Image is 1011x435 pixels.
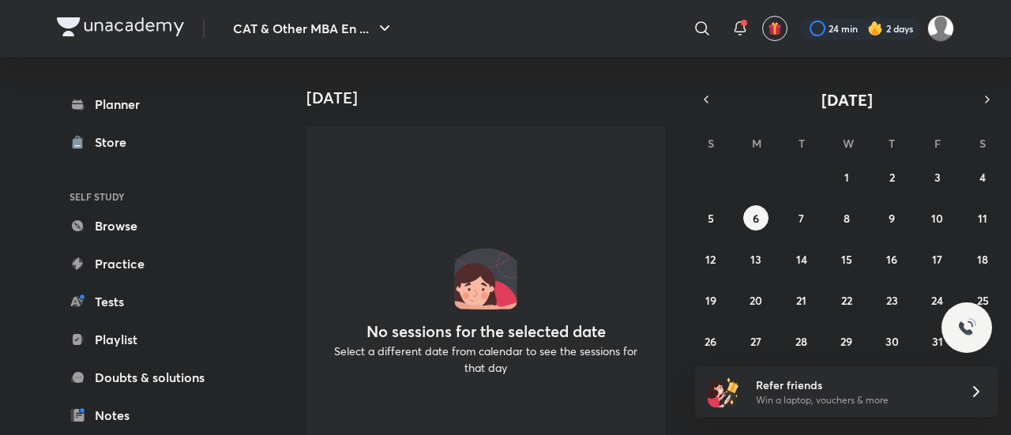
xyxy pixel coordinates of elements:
[752,136,761,151] abbr: Monday
[705,334,716,349] abbr: October 26, 2025
[57,362,240,393] a: Doubts & solutions
[750,252,761,267] abbr: October 13, 2025
[970,205,995,231] button: October 11, 2025
[925,205,950,231] button: October 10, 2025
[970,164,995,189] button: October 4, 2025
[753,211,759,226] abbr: October 6, 2025
[834,164,859,189] button: October 1, 2025
[796,252,807,267] abbr: October 14, 2025
[717,88,976,111] button: [DATE]
[796,293,806,308] abbr: October 21, 2025
[366,322,606,341] h4: No sessions for the selected date
[879,328,904,354] button: October 30, 2025
[708,211,714,226] abbr: October 5, 2025
[57,126,240,158] a: Store
[886,252,897,267] abbr: October 16, 2025
[957,318,976,337] img: ttu
[57,248,240,279] a: Practice
[698,287,723,313] button: October 19, 2025
[756,393,950,407] p: Win a laptop, vouchers & more
[844,170,849,185] abbr: October 1, 2025
[931,293,943,308] abbr: October 24, 2025
[743,328,769,354] button: October 27, 2025
[889,211,895,226] abbr: October 9, 2025
[743,205,769,231] button: October 6, 2025
[927,15,954,42] img: Avinash Tibrewal
[743,246,769,272] button: October 13, 2025
[834,246,859,272] button: October 15, 2025
[698,205,723,231] button: October 5, 2025
[762,16,787,41] button: avatar
[879,246,904,272] button: October 16, 2025
[970,246,995,272] button: October 18, 2025
[705,252,716,267] abbr: October 12, 2025
[821,89,873,111] span: [DATE]
[889,136,895,151] abbr: Thursday
[789,205,814,231] button: October 7, 2025
[708,376,739,407] img: referral
[789,287,814,313] button: October 21, 2025
[867,21,883,36] img: streak
[840,334,852,349] abbr: October 29, 2025
[925,246,950,272] button: October 17, 2025
[708,136,714,151] abbr: Sunday
[743,287,769,313] button: October 20, 2025
[886,293,898,308] abbr: October 23, 2025
[932,334,943,349] abbr: October 31, 2025
[931,211,943,226] abbr: October 10, 2025
[57,17,184,36] img: Company Logo
[885,334,899,349] abbr: October 30, 2025
[879,205,904,231] button: October 9, 2025
[325,343,646,376] p: Select a different date from calendar to see the sessions for that day
[750,334,761,349] abbr: October 27, 2025
[95,133,136,152] div: Store
[57,399,240,431] a: Notes
[57,183,240,210] h6: SELF STUDY
[57,17,184,40] a: Company Logo
[925,164,950,189] button: October 3, 2025
[705,293,716,308] abbr: October 19, 2025
[925,287,950,313] button: October 24, 2025
[879,287,904,313] button: October 23, 2025
[57,324,240,355] a: Playlist
[934,136,941,151] abbr: Friday
[799,136,805,151] abbr: Tuesday
[57,88,240,120] a: Planner
[970,287,995,313] button: October 25, 2025
[977,252,988,267] abbr: October 18, 2025
[795,334,807,349] abbr: October 28, 2025
[889,170,895,185] abbr: October 2, 2025
[768,21,782,36] img: avatar
[977,293,989,308] abbr: October 25, 2025
[978,211,987,226] abbr: October 11, 2025
[306,88,678,107] h4: [DATE]
[841,293,852,308] abbr: October 22, 2025
[224,13,404,44] button: CAT & Other MBA En ...
[879,164,904,189] button: October 2, 2025
[57,210,240,242] a: Browse
[925,328,950,354] button: October 31, 2025
[799,211,804,226] abbr: October 7, 2025
[834,205,859,231] button: October 8, 2025
[932,252,942,267] abbr: October 17, 2025
[698,328,723,354] button: October 26, 2025
[843,136,854,151] abbr: Wednesday
[789,328,814,354] button: October 28, 2025
[834,328,859,354] button: October 29, 2025
[979,136,986,151] abbr: Saturday
[979,170,986,185] abbr: October 4, 2025
[750,293,762,308] abbr: October 20, 2025
[934,170,941,185] abbr: October 3, 2025
[844,211,850,226] abbr: October 8, 2025
[834,287,859,313] button: October 22, 2025
[756,377,950,393] h6: Refer friends
[841,252,852,267] abbr: October 15, 2025
[454,246,517,309] img: No events
[789,246,814,272] button: October 14, 2025
[698,246,723,272] button: October 12, 2025
[57,286,240,317] a: Tests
